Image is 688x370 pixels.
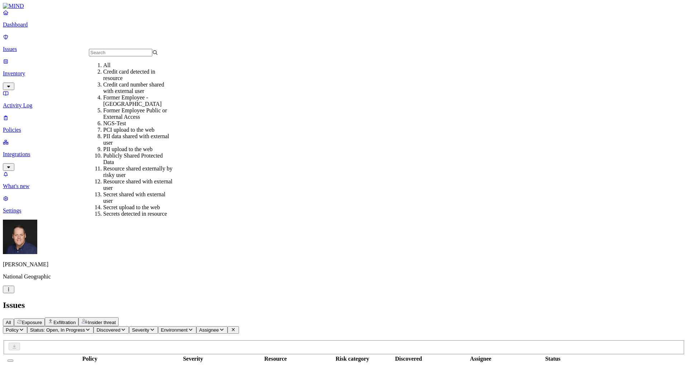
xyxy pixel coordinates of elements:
[103,153,172,165] div: Publicly Shared Protected Data
[3,9,685,28] a: Dashboard
[3,34,685,52] a: Issues
[3,127,685,133] p: Policies
[3,220,37,254] img: Mark DeCarlo
[3,207,685,214] p: Settings
[3,139,685,170] a: Integrations
[3,46,685,52] p: Issues
[53,320,76,325] span: Exfiltration
[523,356,583,362] div: Status
[3,171,685,189] a: What's new
[103,120,172,127] div: NGS-Test
[3,3,24,9] img: MIND
[103,211,172,217] div: Secrets detected in resource
[103,107,172,120] div: Former Employee Public or External Access
[18,356,161,362] div: Policy
[89,49,152,56] input: Search
[378,356,439,362] div: Discovered
[6,327,19,333] span: Policy
[163,356,223,362] div: Severity
[103,69,172,81] div: Credit card detected in resource
[30,327,85,333] span: Status: Open, In Progress
[3,300,685,310] h2: Issues
[103,81,172,94] div: Credit card number shared with external user
[103,127,172,133] div: PCI upload to the web
[3,114,685,133] a: Policies
[3,58,685,89] a: Inventory
[3,195,685,214] a: Settings
[3,90,685,109] a: Activity Log
[225,356,326,362] div: Resource
[103,204,172,211] div: Secret upload to the web
[22,320,42,325] span: Exposure
[3,183,685,189] p: What's new
[88,320,116,325] span: Insider threat
[440,356,521,362] div: Assignee
[103,191,172,204] div: Secret shared with external user
[3,261,685,268] p: [PERSON_NAME]
[103,94,172,107] div: Former Employee -[GEOGRAPHIC_DATA]
[103,165,172,178] div: Resource shared externally by risky user
[3,70,685,77] p: Inventory
[103,62,172,69] div: All
[199,327,219,333] span: Assignee
[103,146,172,153] div: PII upload to the web
[8,360,13,362] button: Select all
[328,356,377,362] div: Risk category
[3,3,685,9] a: MIND
[3,273,685,280] p: National Geographic
[161,327,188,333] span: Environment
[3,151,685,158] p: Integrations
[103,178,172,191] div: Resource shared with external user
[103,133,172,146] div: PII data shared with external user
[3,102,685,109] p: Activity Log
[6,320,11,325] span: All
[3,22,685,28] p: Dashboard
